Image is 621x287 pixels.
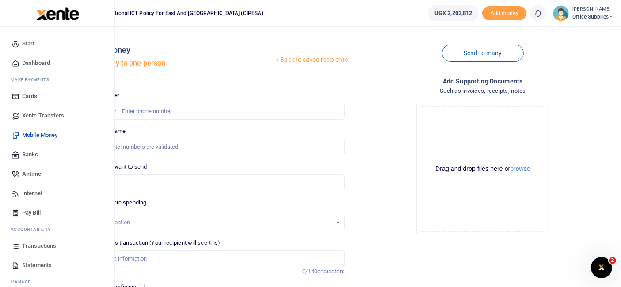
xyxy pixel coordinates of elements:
li: M [7,73,107,87]
span: Add money [482,6,526,21]
a: Statements [7,256,107,275]
h4: Add supporting Documents [352,76,614,86]
span: Collaboration on International ICT Policy For East and [GEOGRAPHIC_DATA] (CIPESA) [53,9,267,17]
a: Start [7,34,107,53]
input: UGX [83,174,345,191]
span: Pay Bill [22,208,41,217]
a: Add money [482,9,526,16]
span: Internet [22,189,42,198]
div: Select an option [89,218,332,227]
span: Banks [22,150,38,159]
h4: Mobile money [79,45,274,55]
span: Office Supplies [572,13,614,21]
div: Drag and drop files here or [420,165,545,173]
li: Toup your wallet [482,6,526,21]
small: [PERSON_NAME] [572,6,614,13]
a: profile-user [PERSON_NAME] Office Supplies [553,5,614,21]
span: Airtime [22,170,41,178]
a: Send to many [442,45,523,62]
li: Wallet ballance [424,5,482,21]
input: Enter phone number [83,103,345,120]
a: Pay Bill [7,203,107,223]
iframe: Intercom live chat [591,257,612,278]
div: File Uploader [416,103,549,235]
img: logo-large [36,7,79,20]
label: Memo for this transaction (Your recipient will see this) [83,238,221,247]
span: ake Payments [15,76,50,83]
span: Xente Transfers [22,111,65,120]
span: Transactions [22,242,56,250]
li: Ac [7,223,107,236]
a: Back to saved recipients [274,52,348,68]
h4: Such as invoices, receipts, notes [352,86,614,96]
a: UGX 2,202,812 [428,5,479,21]
span: anage [15,279,31,285]
span: Cards [22,92,38,101]
span: characters [317,268,345,275]
a: Cards [7,87,107,106]
span: Dashboard [22,59,50,68]
img: profile-user [553,5,569,21]
input: Enter extra information [83,250,345,267]
a: Mobile Money [7,125,107,145]
span: UGX 2,202,812 [434,9,472,18]
a: Internet [7,184,107,203]
a: Transactions [7,236,107,256]
a: Airtime [7,164,107,184]
h5: Send money to one person [79,59,274,68]
a: Banks [7,145,107,164]
span: countability [17,226,51,233]
span: 0/140 [302,268,317,275]
input: MTN & Airtel numbers are validated [83,139,345,155]
label: Phone number [83,91,119,100]
span: 2 [609,257,616,264]
span: Mobile Money [22,131,57,140]
span: Start [22,39,35,48]
a: logo-small logo-large logo-large [35,10,79,16]
a: Dashboard [7,53,107,73]
a: Xente Transfers [7,106,107,125]
span: Statements [22,261,52,270]
button: browse [510,166,530,172]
